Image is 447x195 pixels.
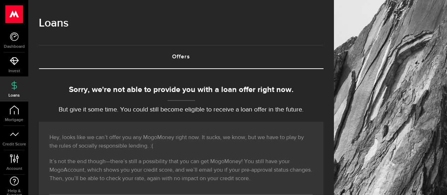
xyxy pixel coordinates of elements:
[39,105,323,115] p: But give it some time. You could still become eligible to receive a loan offer in the future.
[39,14,323,33] h1: Loans
[39,46,323,68] a: Offers
[417,165,447,195] iframe: LiveChat chat widget
[49,133,313,150] p: Hey, looks like we can’t offer you any MogoMoney right now. It sucks, we know, but we have to pla...
[39,45,323,69] ul: Tabs Navigation
[49,157,313,183] p: It’s not the end though—there’s still a possibility that you can get MogoMoney! You still have yo...
[39,84,323,96] div: Sorry, we're not able to provide you with a loan offer right now.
